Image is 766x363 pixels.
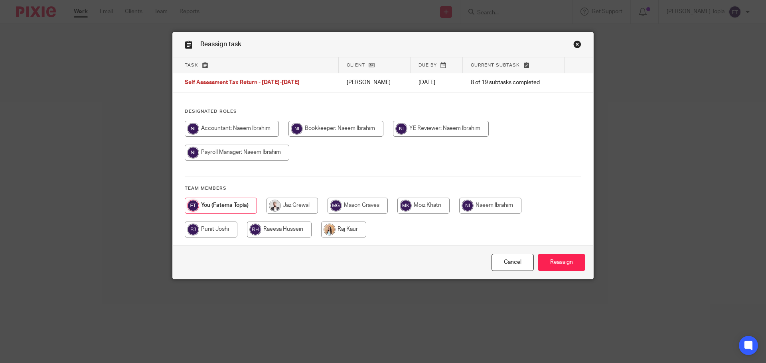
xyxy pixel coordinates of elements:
[471,63,520,67] span: Current subtask
[347,78,402,86] p: [PERSON_NAME]
[492,254,534,271] a: Close this dialog window
[185,63,198,67] span: Task
[419,78,455,86] p: [DATE]
[538,254,585,271] input: Reassign
[347,63,365,67] span: Client
[185,185,581,192] h4: Team members
[185,80,300,86] span: Self Assessment Tax Return - [DATE]-[DATE]
[185,108,581,115] h4: Designated Roles
[573,40,581,51] a: Close this dialog window
[419,63,437,67] span: Due by
[463,73,565,92] td: 8 of 19 subtasks completed
[200,41,241,47] span: Reassign task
